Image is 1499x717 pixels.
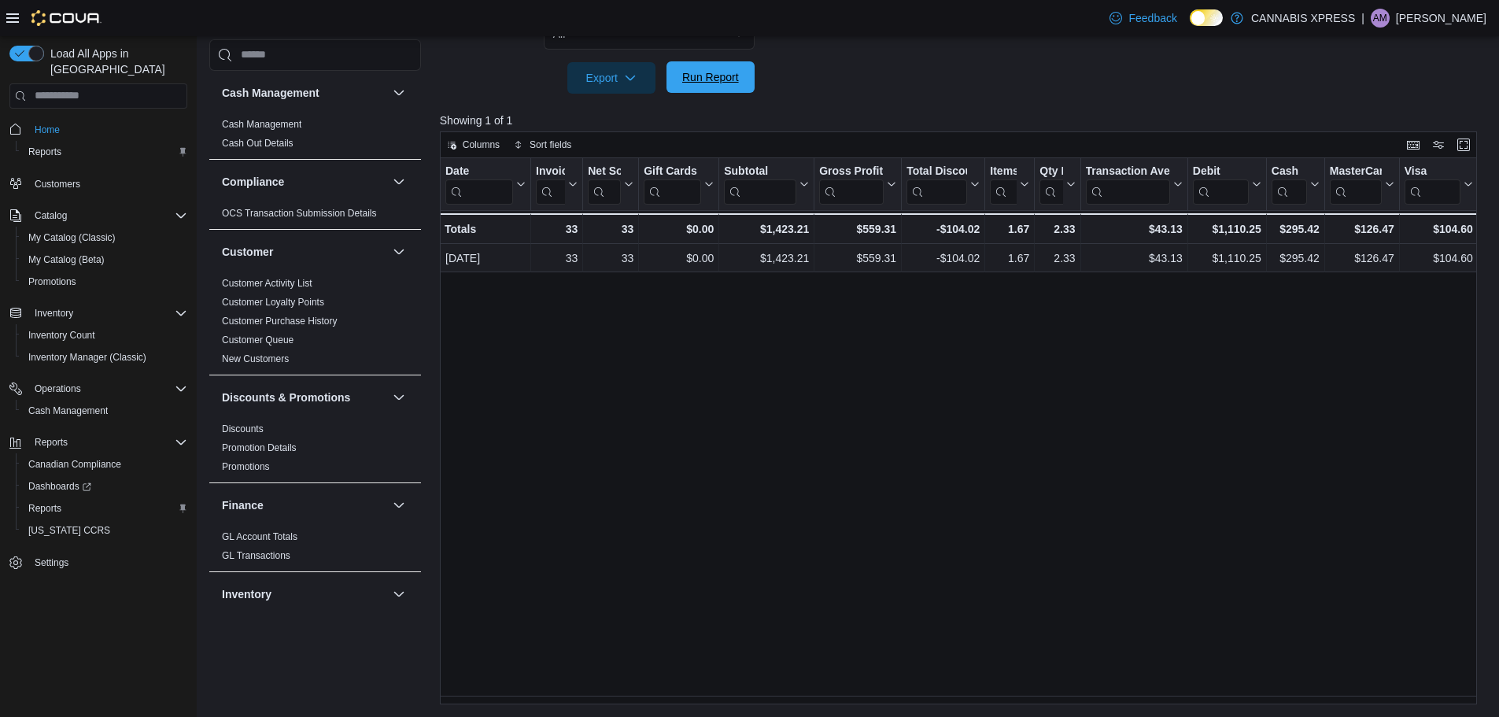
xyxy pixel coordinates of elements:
span: Canadian Compliance [22,455,187,474]
span: Reports [28,433,187,452]
button: Inventory [3,302,194,324]
a: New Customers [222,353,289,364]
span: Customer Purchase History [222,315,338,327]
button: Invoices Sold [536,164,578,204]
div: $295.42 [1272,249,1320,268]
button: Discounts & Promotions [222,390,386,405]
nav: Complex example [9,112,187,615]
button: Cash Management [16,400,194,422]
span: GL Account Totals [222,530,297,543]
div: 2.33 [1039,249,1075,268]
a: Promotions [22,272,83,291]
div: $1,110.25 [1193,249,1261,268]
span: Cash Management [222,118,301,131]
span: Dark Mode [1190,26,1191,27]
div: $43.13 [1085,249,1182,268]
button: Visa [1405,164,1473,204]
span: Feedback [1128,10,1176,26]
span: GL Transactions [222,549,290,562]
div: Items Per Transaction [990,164,1017,204]
div: Totals [445,220,526,238]
button: Qty Per Transaction [1039,164,1075,204]
div: Qty Per Transaction [1039,164,1062,179]
button: Inventory [390,585,408,604]
div: 33 [588,249,633,268]
div: $559.31 [819,249,896,268]
button: Customer [390,242,408,261]
button: Reports [3,431,194,453]
span: Reports [22,142,187,161]
h3: Customer [222,244,273,260]
button: Operations [28,379,87,398]
div: Debit [1193,164,1249,179]
span: Customer Activity List [222,277,312,290]
div: Finance [209,527,421,571]
div: Cash Management [209,115,421,159]
button: Customers [3,172,194,195]
a: Settings [28,553,75,572]
a: Canadian Compliance [22,455,127,474]
button: Discounts & Promotions [390,388,408,407]
span: Dashboards [22,477,187,496]
a: [US_STATE] CCRS [22,521,116,540]
a: Promotions [222,461,270,472]
button: Date [445,164,526,204]
span: Catalog [35,209,67,222]
span: Inventory Manager (Classic) [22,348,187,367]
div: Items Per Transaction [990,164,1017,179]
div: Subtotal [724,164,796,204]
div: $43.13 [1085,220,1182,238]
div: $104.60 [1405,220,1473,238]
a: Dashboards [22,477,98,496]
a: Cash Out Details [222,138,294,149]
button: MasterCard [1330,164,1394,204]
div: Invoices Sold [536,164,565,179]
div: $126.47 [1330,220,1394,238]
input: Dark Mode [1190,9,1223,26]
a: My Catalog (Beta) [22,250,111,269]
span: Reports [35,436,68,449]
div: 2.33 [1039,220,1075,238]
div: Qty Per Transaction [1039,164,1062,204]
span: Inventory [35,307,73,320]
a: Feedback [1103,2,1183,34]
span: Reports [28,146,61,158]
p: Showing 1 of 1 [440,113,1488,128]
span: Columns [463,139,500,151]
div: 1.67 [990,249,1029,268]
p: | [1361,9,1364,28]
button: Net Sold [588,164,633,204]
button: Subtotal [724,164,809,204]
button: Compliance [222,174,386,190]
button: Debit [1193,164,1261,204]
span: Inventory Count [22,326,187,345]
button: Cash Management [222,85,386,101]
div: Date [445,164,513,204]
div: $295.42 [1272,220,1320,238]
div: Date [445,164,513,179]
a: GL Transactions [222,550,290,561]
div: Customer [209,274,421,375]
h3: Inventory [222,586,271,602]
span: Operations [35,383,81,395]
span: My Catalog (Classic) [22,228,187,247]
span: Sort fields [530,139,571,151]
button: Export [567,62,655,94]
span: Reports [28,502,61,515]
h3: Compliance [222,174,284,190]
span: Promotions [28,275,76,288]
div: $0.00 [644,220,714,238]
div: $1,423.21 [724,220,809,238]
span: My Catalog (Classic) [28,231,116,244]
h3: Cash Management [222,85,319,101]
a: OCS Transaction Submission Details [222,208,377,219]
span: [US_STATE] CCRS [28,524,110,537]
span: Home [35,124,60,136]
a: Customers [28,175,87,194]
span: Washington CCRS [22,521,187,540]
div: Gift Cards [644,164,701,179]
span: My Catalog (Beta) [22,250,187,269]
button: My Catalog (Beta) [16,249,194,271]
a: Dashboards [16,475,194,497]
button: Finance [390,496,408,515]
